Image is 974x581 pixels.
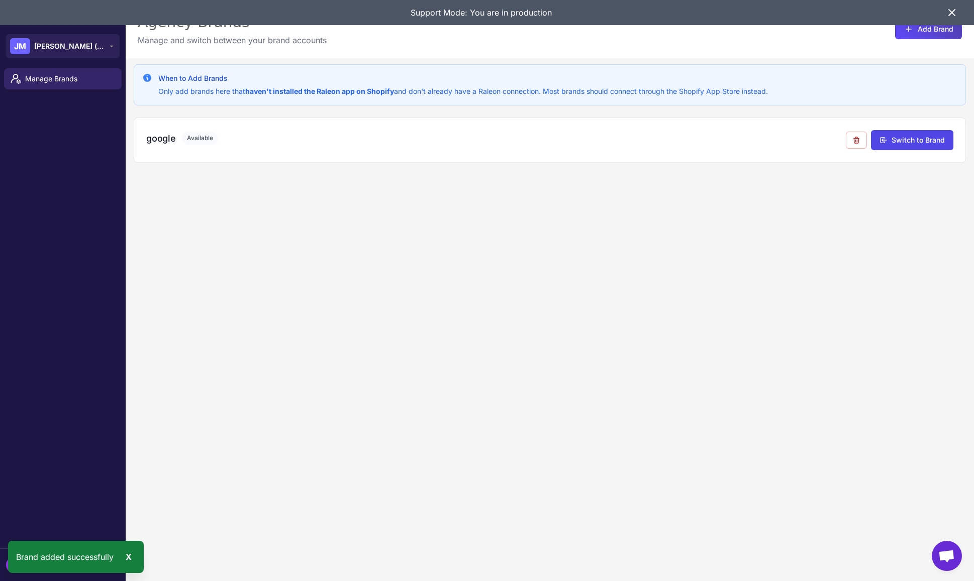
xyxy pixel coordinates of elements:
[4,68,122,89] a: Manage Brands
[6,557,26,573] div: J
[846,132,867,149] button: Remove from agency
[146,132,176,145] h3: google
[932,541,962,571] div: Open chat
[6,34,120,58] button: JM[PERSON_NAME] (demo)
[25,73,114,84] span: Manage Brands
[871,130,953,150] button: Switch to Brand
[182,132,218,145] span: Available
[34,41,105,52] span: [PERSON_NAME] (demo)
[158,86,768,97] p: Only add brands here that and don't already have a Raleon connection. Most brands should connect ...
[158,73,768,84] h3: When to Add Brands
[10,38,30,54] div: JM
[138,34,327,46] p: Manage and switch between your brand accounts
[895,19,962,39] button: Add Brand
[122,549,136,565] div: X
[245,87,394,95] strong: haven't installed the Raleon app on Shopify
[8,541,144,573] div: Brand added successfully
